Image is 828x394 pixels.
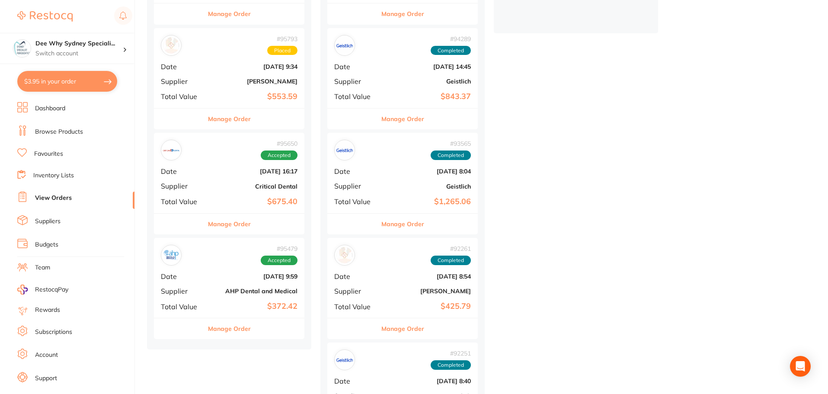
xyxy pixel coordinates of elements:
[384,197,471,206] b: $1,265.06
[208,109,251,129] button: Manage Order
[211,168,297,175] b: [DATE] 16:17
[336,352,353,368] img: Geistlich
[154,133,304,234] div: Critical Dental#95650AcceptedDate[DATE] 16:17SupplierCritical DentalTotal Value$675.40Manage Order
[35,49,123,58] p: Switch account
[163,142,179,158] img: Critical Dental
[35,217,61,226] a: Suppliers
[381,214,424,234] button: Manage Order
[208,318,251,339] button: Manage Order
[384,92,471,101] b: $843.37
[35,374,57,383] a: Support
[161,63,204,70] span: Date
[334,303,377,311] span: Total Value
[431,245,471,252] span: # 92261
[261,151,297,160] span: Accepted
[35,306,60,314] a: Rewards
[431,151,471,160] span: Completed
[17,6,73,26] a: Restocq Logo
[161,303,204,311] span: Total Value
[35,263,50,272] a: Team
[381,109,424,129] button: Manage Order
[211,63,297,70] b: [DATE] 9:34
[334,198,377,205] span: Total Value
[35,328,72,336] a: Subscriptions
[35,240,58,249] a: Budgets
[35,285,68,294] span: RestocqPay
[35,351,58,359] a: Account
[431,350,471,357] span: # 92251
[334,63,377,70] span: Date
[161,167,204,175] span: Date
[35,194,72,202] a: View Orders
[384,63,471,70] b: [DATE] 14:45
[334,167,377,175] span: Date
[261,140,297,147] span: # 95650
[384,78,471,85] b: Geistlich
[35,39,123,48] h4: Dee Why Sydney Specialist Periodontics
[334,272,377,280] span: Date
[384,168,471,175] b: [DATE] 8:04
[431,256,471,265] span: Completed
[431,360,471,370] span: Completed
[17,11,73,22] img: Restocq Logo
[154,28,304,130] div: Henry Schein Halas#95793PlacedDate[DATE] 9:34Supplier[PERSON_NAME]Total Value$553.59Manage Order
[384,288,471,295] b: [PERSON_NAME]
[336,142,353,158] img: Geistlich
[208,214,251,234] button: Manage Order
[384,183,471,190] b: Geistlich
[161,198,204,205] span: Total Value
[431,46,471,55] span: Completed
[334,93,377,100] span: Total Value
[431,35,471,42] span: # 94289
[334,377,377,385] span: Date
[261,245,297,252] span: # 95479
[17,285,68,295] a: RestocqPay
[35,104,65,113] a: Dashboard
[35,128,83,136] a: Browse Products
[381,318,424,339] button: Manage Order
[161,272,204,280] span: Date
[384,378,471,384] b: [DATE] 8:40
[163,247,179,263] img: AHP Dental and Medical
[384,273,471,280] b: [DATE] 8:54
[384,302,471,311] b: $425.79
[267,35,297,42] span: # 95793
[261,256,297,265] span: Accepted
[211,78,297,85] b: [PERSON_NAME]
[33,171,74,180] a: Inventory Lists
[211,183,297,190] b: Critical Dental
[211,288,297,295] b: AHP Dental and Medical
[161,182,204,190] span: Supplier
[161,287,204,295] span: Supplier
[161,93,204,100] span: Total Value
[211,92,297,101] b: $553.59
[267,46,297,55] span: Placed
[334,182,377,190] span: Supplier
[336,247,353,263] img: Adam Dental
[154,238,304,340] div: AHP Dental and Medical#95479AcceptedDate[DATE] 9:59SupplierAHP Dental and MedicalTotal Value$372....
[334,77,377,85] span: Supplier
[211,273,297,280] b: [DATE] 9:59
[790,356,811,377] div: Open Intercom Messenger
[34,150,63,158] a: Favourites
[13,40,31,57] img: Dee Why Sydney Specialist Periodontics
[17,71,117,92] button: $3.95 in your order
[381,3,424,24] button: Manage Order
[161,77,204,85] span: Supplier
[163,37,179,54] img: Henry Schein Halas
[17,285,28,295] img: RestocqPay
[211,302,297,311] b: $372.42
[431,140,471,147] span: # 93565
[211,197,297,206] b: $675.40
[336,37,353,54] img: Geistlich
[334,287,377,295] span: Supplier
[208,3,251,24] button: Manage Order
